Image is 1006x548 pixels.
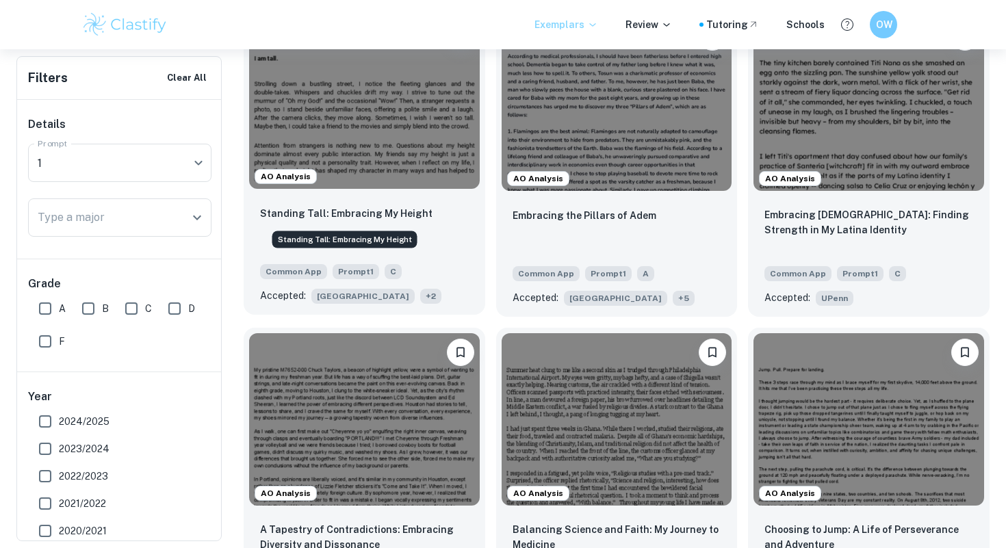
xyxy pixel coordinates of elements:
[760,172,821,185] span: AO Analysis
[59,414,109,429] span: 2024/2025
[748,12,990,316] a: AO AnalysisBookmarkEmbracing Santería: Finding Strength in My Latina IdentityCommon AppPrompt1CAc...
[564,291,667,306] span: [GEOGRAPHIC_DATA]
[502,333,732,506] img: undefined Common App example thumbnail: Balancing Science and Faith: My Journey
[102,301,109,316] span: B
[837,266,884,281] span: Prompt 1
[637,266,654,281] span: A
[260,288,306,303] p: Accepted:
[28,276,211,292] h6: Grade
[59,301,66,316] span: A
[188,208,207,227] button: Open
[786,17,825,32] a: Schools
[836,13,859,36] button: Help and Feedback
[38,138,68,149] label: Prompt
[272,231,417,248] div: Standing Tall: Embracing My Height
[28,389,211,405] h6: Year
[447,339,474,366] button: Bookmark
[673,291,695,306] span: + 5
[311,289,415,304] span: [GEOGRAPHIC_DATA]
[699,339,726,366] button: Bookmark
[255,170,316,183] span: AO Analysis
[59,441,109,456] span: 2023/2024
[385,264,402,279] span: C
[951,339,979,366] button: Bookmark
[876,17,892,32] h6: OW
[496,12,738,316] a: AO AnalysisBookmarkEmbracing the Pillars of AdemCommon AppPrompt1AAccepted:[GEOGRAPHIC_DATA]+5
[706,17,759,32] a: Tutoring
[249,333,480,506] img: undefined Common App example thumbnail: A Tapestry of Contradictions: Embracing
[513,208,656,223] p: Embracing the Pillars of Adem
[870,11,897,38] button: OW
[59,334,65,349] span: F
[816,291,853,306] span: UPenn
[420,289,441,304] span: + 2
[28,144,202,182] div: 1
[260,264,327,279] span: Common App
[625,17,672,32] p: Review
[508,172,569,185] span: AO Analysis
[760,487,821,499] span: AO Analysis
[753,333,984,506] img: undefined Common App example thumbnail: Choosing to Jump: A Life of Perseverance
[534,17,598,32] p: Exemplars
[508,487,569,499] span: AO Analysis
[59,469,108,484] span: 2022/2023
[188,301,195,316] span: D
[753,18,984,190] img: undefined Common App example thumbnail: Embracing Santería: Finding Strength in
[81,11,168,38] img: Clastify logo
[255,487,316,499] span: AO Analysis
[513,266,580,281] span: Common App
[28,116,211,133] h6: Details
[59,496,106,511] span: 2021/2022
[764,207,973,237] p: Embracing Santería: Finding Strength in My Latina Identity
[244,12,485,316] a: AO AnalysisBookmarkStanding Tall: Embracing My HeightCommon AppPrompt1CAccepted:[GEOGRAPHIC_DATA]+2
[28,68,68,88] h6: Filters
[249,16,480,188] img: undefined Common App example thumbnail: Standing Tall: Embracing My Height
[502,18,732,190] img: undefined Common App example thumbnail: Embracing the Pillars of Adem
[889,266,906,281] span: C
[260,206,433,221] p: Standing Tall: Embracing My Height
[145,301,152,316] span: C
[764,290,810,305] p: Accepted:
[513,290,558,305] p: Accepted:
[585,266,632,281] span: Prompt 1
[59,523,107,538] span: 2020/2021
[333,264,379,279] span: Prompt 1
[164,68,210,88] button: Clear All
[764,266,831,281] span: Common App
